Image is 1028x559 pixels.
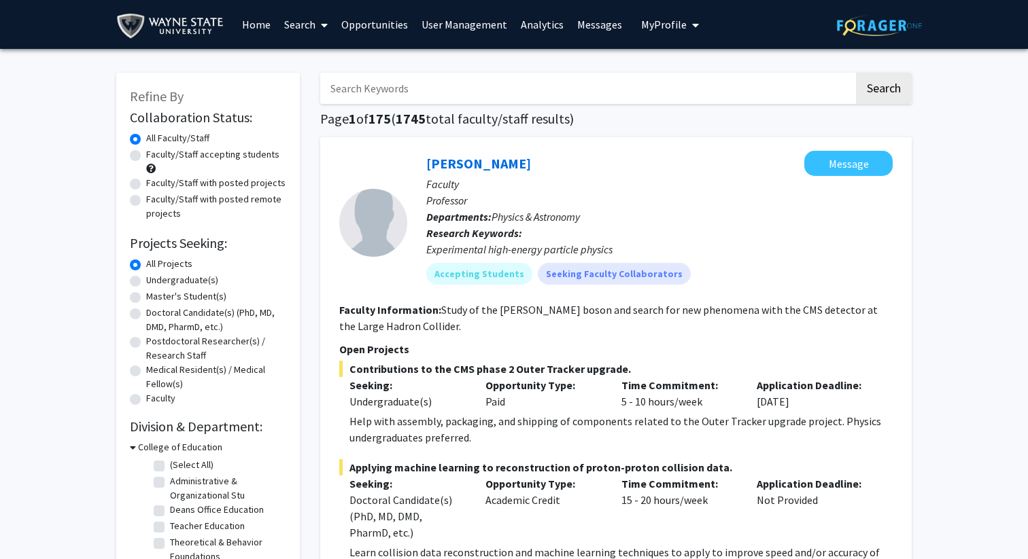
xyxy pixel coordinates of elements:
[747,475,883,541] div: Not Provided
[485,475,601,492] p: Opportunity Type:
[475,475,611,541] div: Academic Credit
[426,155,531,172] a: [PERSON_NAME]
[170,503,264,517] label: Deans Office Education
[349,377,465,393] p: Seeking:
[146,257,192,271] label: All Projects
[170,458,213,472] label: (Select All)
[320,73,854,104] input: Search Keywords
[757,475,872,492] p: Application Deadline:
[130,418,286,435] h2: Division & Department:
[757,377,872,393] p: Application Deadline:
[349,475,465,492] p: Seeking:
[485,377,601,393] p: Opportunity Type:
[747,377,883,410] div: [DATE]
[641,18,687,31] span: My Profile
[349,492,465,541] div: Doctoral Candidate(s) (PhD, MD, DMD, PharmD, etc.)
[116,11,230,41] img: Wayne State University Logo
[130,109,286,126] h2: Collaboration Status:
[856,73,912,104] button: Search
[146,334,286,363] label: Postdoctoral Researcher(s) / Research Staff
[426,192,893,209] p: Professor
[146,306,286,334] label: Doctoral Candidate(s) (PhD, MD, DMD, PharmD, etc.)
[138,440,222,454] h3: College of Education
[538,263,691,285] mat-chip: Seeking Faculty Collaborators
[804,151,893,176] button: Message Robert Harr
[146,131,209,145] label: All Faculty/Staff
[349,110,356,127] span: 1
[146,147,279,162] label: Faculty/Staff accepting students
[146,363,286,391] label: Medical Resident(s) / Medical Fellow(s)
[349,413,893,446] p: Help with assembly, packaging, and shipping of components related to the Outer Tracker upgrade pr...
[277,1,335,48] a: Search
[320,111,912,127] h1: Page of ( total faculty/staff results)
[335,1,415,48] a: Opportunities
[146,273,218,287] label: Undergraduate(s)
[170,519,245,533] label: Teacher Education
[339,361,893,377] span: Contributions to the CMS phase 2 Outer Tracker upgrade.
[146,176,286,190] label: Faculty/Staff with posted projects
[426,226,522,240] b: Research Keywords:
[396,110,426,127] span: 1745
[130,235,286,251] h2: Projects Seeking:
[349,393,465,410] div: Undergraduate(s)
[514,1,570,48] a: Analytics
[339,459,893,475] span: Applying machine learning to reconstruction of proton-proton collision data.
[339,303,878,333] fg-read-more: Study of the [PERSON_NAME] boson and search for new phenomena with the CMS detector at the Large ...
[475,377,611,410] div: Paid
[426,176,893,192] p: Faculty
[611,377,747,410] div: 5 - 10 hours/week
[170,474,283,503] label: Administrative & Organizational Stu
[235,1,277,48] a: Home
[415,1,514,48] a: User Management
[339,303,441,317] b: Faculty Information:
[130,88,184,105] span: Refine By
[146,289,226,304] label: Master's Student(s)
[146,192,286,221] label: Faculty/Staff with posted remote projects
[339,341,893,357] p: Open Projects
[492,210,580,223] span: Physics & Astronomy
[426,241,893,257] div: Experimental high-energy particle physics
[621,475,737,492] p: Time Commitment:
[570,1,629,48] a: Messages
[837,15,922,36] img: ForagerOne Logo
[621,377,737,393] p: Time Commitment:
[426,263,532,285] mat-chip: Accepting Students
[369,110,391,127] span: 175
[611,475,747,541] div: 15 - 20 hours/week
[146,391,175,405] label: Faculty
[426,210,492,223] b: Departments:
